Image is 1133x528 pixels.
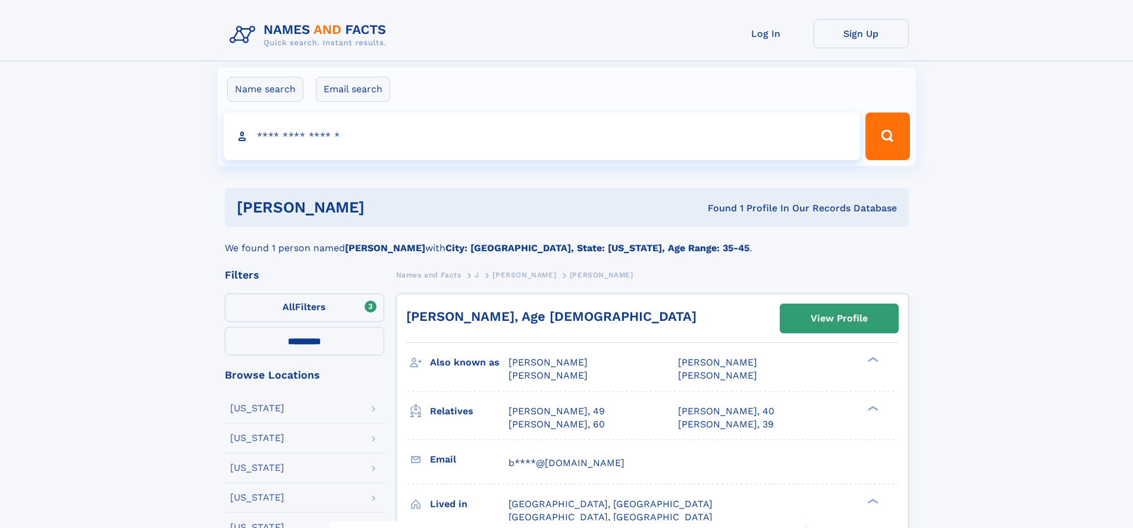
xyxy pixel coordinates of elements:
[678,418,774,431] a: [PERSON_NAME], 39
[230,493,284,502] div: [US_STATE]
[224,113,861,160] input: search input
[678,370,757,381] span: [PERSON_NAME]
[316,77,390,102] label: Email search
[865,113,909,160] button: Search Button
[227,77,303,102] label: Name search
[718,19,814,48] a: Log In
[814,19,909,48] a: Sign Up
[865,356,879,364] div: ❯
[230,433,284,443] div: [US_STATE]
[230,404,284,413] div: [US_STATE]
[509,370,588,381] span: [PERSON_NAME]
[396,267,462,282] a: Names and Facts
[230,463,284,473] div: [US_STATE]
[570,271,633,279] span: [PERSON_NAME]
[492,267,556,282] a: [PERSON_NAME]
[509,511,713,523] span: [GEOGRAPHIC_DATA], [GEOGRAPHIC_DATA]
[509,405,605,418] a: [PERSON_NAME], 49
[283,301,295,313] span: All
[225,19,396,51] img: Logo Names and Facts
[865,497,879,505] div: ❯
[225,293,384,322] label: Filters
[492,271,556,279] span: [PERSON_NAME]
[536,202,897,215] div: Found 1 Profile In Our Records Database
[225,227,909,255] div: We found 1 person named with .
[225,370,384,380] div: Browse Locations
[509,418,605,431] a: [PERSON_NAME], 60
[225,270,384,280] div: Filters
[430,401,509,421] h3: Relatives
[678,357,757,368] span: [PERSON_NAME]
[475,267,479,282] a: J
[509,357,588,368] span: [PERSON_NAME]
[780,304,898,333] a: View Profile
[237,200,536,215] h1: [PERSON_NAME]
[406,309,696,324] a: [PERSON_NAME], Age [DEMOGRAPHIC_DATA]
[430,449,509,470] h3: Email
[475,271,479,279] span: J
[430,352,509,373] h3: Also known as
[865,404,879,412] div: ❯
[509,498,713,510] span: [GEOGRAPHIC_DATA], [GEOGRAPHIC_DATA]
[345,242,425,254] b: [PERSON_NAME]
[445,242,749,254] b: City: [GEOGRAPHIC_DATA], State: [US_STATE], Age Range: 35-45
[811,305,868,332] div: View Profile
[430,494,509,514] h3: Lived in
[678,405,774,418] a: [PERSON_NAME], 40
